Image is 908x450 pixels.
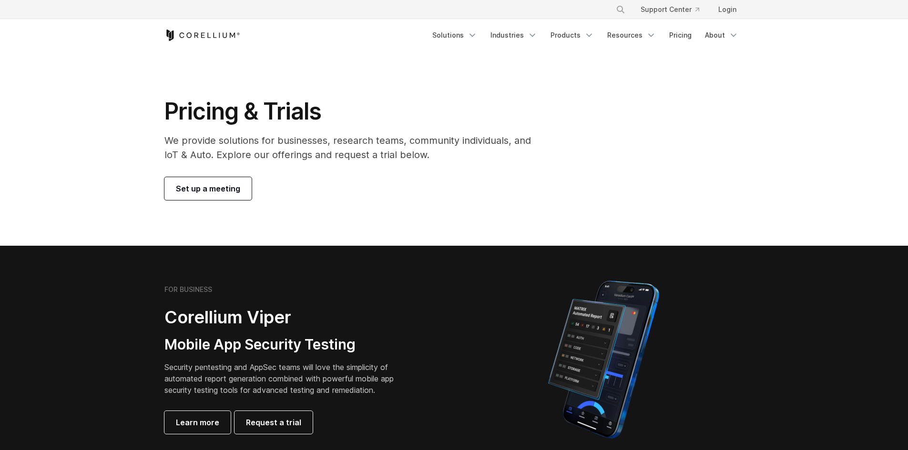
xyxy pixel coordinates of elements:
a: Products [545,27,600,44]
a: Set up a meeting [164,177,252,200]
a: Industries [485,27,543,44]
a: Login [711,1,744,18]
a: Solutions [427,27,483,44]
a: Support Center [633,1,707,18]
a: Corellium Home [164,30,240,41]
p: Security pentesting and AppSec teams will love the simplicity of automated report generation comb... [164,361,408,396]
h1: Pricing & Trials [164,97,544,126]
div: Navigation Menu [604,1,744,18]
span: Request a trial [246,417,301,428]
button: Search [612,1,629,18]
h6: FOR BUSINESS [164,285,212,294]
h2: Corellium Viper [164,307,408,328]
img: Corellium MATRIX automated report on iPhone showing app vulnerability test results across securit... [532,276,675,443]
a: Request a trial [235,411,313,434]
span: Set up a meeting [176,183,240,194]
p: We provide solutions for businesses, research teams, community individuals, and IoT & Auto. Explo... [164,133,544,162]
span: Learn more [176,417,219,428]
div: Navigation Menu [427,27,744,44]
a: Learn more [164,411,231,434]
a: About [699,27,744,44]
h3: Mobile App Security Testing [164,336,408,354]
a: Resources [602,27,662,44]
a: Pricing [663,27,697,44]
